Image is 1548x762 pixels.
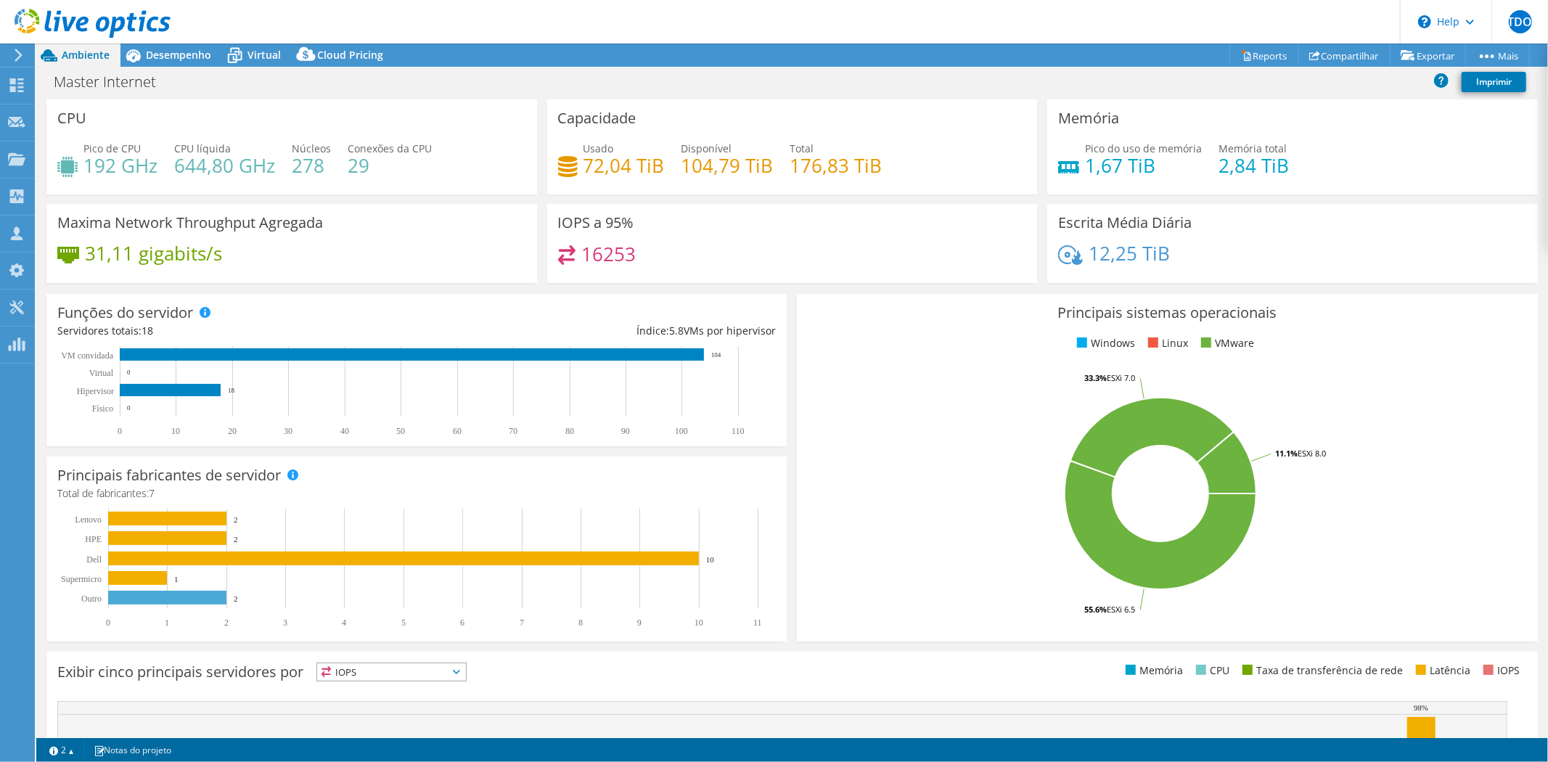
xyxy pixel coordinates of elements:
text: Outro [81,594,102,604]
svg: \n [1418,15,1431,28]
text: 30 [284,426,292,436]
text: 7 [520,618,524,628]
a: Reports [1229,44,1299,67]
text: Lenovo [75,515,102,525]
text: 5 [401,618,406,628]
span: 18 [142,324,153,337]
h4: 192 GHz [83,157,157,173]
h3: Funções do servidor [57,305,193,321]
span: Núcleos [292,142,331,155]
text: Hipervisor [77,386,114,396]
text: 10 [706,555,715,564]
span: JTDOJ [1509,10,1532,33]
tspan: 55.6% [1084,604,1107,615]
text: 104 [711,351,721,359]
text: Supermicro [61,574,102,584]
h4: 72,04 TiB [583,157,665,173]
tspan: 11.1% [1275,448,1298,459]
text: 11 [753,618,762,628]
li: VMware [1197,335,1254,351]
span: Pico de CPU [83,142,141,155]
text: 70 [509,426,517,436]
h3: Principais fabricantes de servidor [57,467,281,483]
li: CPU [1192,663,1229,679]
li: Latência [1412,663,1470,679]
a: 2 [39,741,84,759]
span: 7 [149,486,155,500]
a: Compartilhar [1298,44,1391,67]
h4: 31,11 gigabits/s [85,245,222,261]
h4: 12,25 TiB [1089,245,1170,261]
text: 4 [342,618,346,628]
h4: 176,83 TiB [790,157,882,173]
text: 3 [283,618,287,628]
tspan: ESXi 6.5 [1107,604,1135,615]
span: Total [790,142,814,155]
h4: Total de fabricantes: [57,486,776,501]
text: 0 [106,618,110,628]
text: 2 [234,535,238,544]
text: 80 [565,426,574,436]
text: 40 [340,426,349,436]
h3: IOPS a 95% [558,215,634,231]
text: 0 [127,369,131,376]
h3: Escrita Média Diária [1058,215,1192,231]
text: 0 [127,404,131,411]
span: Disponível [681,142,732,155]
li: Taxa de transferência de rede [1239,663,1403,679]
li: Linux [1144,335,1188,351]
text: 6 [460,618,464,628]
h4: 1,67 TiB [1085,157,1202,173]
h3: Maxima Network Throughput Agregada [57,215,323,231]
h4: 29 [348,157,432,173]
span: Conexões da CPU [348,142,432,155]
a: Exportar [1390,44,1466,67]
text: 60 [453,426,462,436]
h4: 644,80 GHz [174,157,275,173]
li: IOPS [1480,663,1520,679]
span: CPU líquida [174,142,231,155]
text: 1 [165,618,169,628]
tspan: ESXi 7.0 [1107,372,1135,383]
h4: 278 [292,157,331,173]
text: 2 [234,594,238,603]
span: Pico do uso de memória [1085,142,1202,155]
span: Memória total [1219,142,1287,155]
div: Índice: VMs por hipervisor [417,323,776,339]
h3: CPU [57,110,86,126]
text: 100 [675,426,688,436]
text: 1 [174,575,179,583]
div: Servidores totais: [57,323,417,339]
h3: Principais sistemas operacionais [808,305,1526,321]
h3: Memória [1058,110,1119,126]
a: Imprimir [1462,72,1526,92]
span: Cloud Pricing [317,48,383,62]
text: Virtual [89,368,114,378]
tspan: Físico [92,403,113,414]
text: 20 [228,426,237,436]
tspan: 33.3% [1084,372,1107,383]
text: 9 [637,618,642,628]
a: Notas do projeto [83,741,181,759]
span: Usado [583,142,614,155]
text: 50 [396,426,405,436]
text: VM convidada [61,351,113,361]
h1: Master Internet [47,74,179,90]
h4: 16253 [581,246,636,262]
text: 98% [1414,703,1428,712]
text: HPE [85,534,102,544]
text: 90 [621,426,630,436]
text: 8 [578,618,583,628]
span: 5.8 [669,324,684,337]
text: 2 [234,515,238,524]
text: 2 [224,618,229,628]
tspan: ESXi 8.0 [1298,448,1326,459]
text: Dell [86,554,102,565]
text: 10 [695,618,703,628]
text: 18 [228,387,235,394]
a: Mais [1465,44,1530,67]
h4: 2,84 TiB [1219,157,1289,173]
span: Ambiente [62,48,110,62]
li: Memória [1122,663,1183,679]
span: Desempenho [146,48,211,62]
